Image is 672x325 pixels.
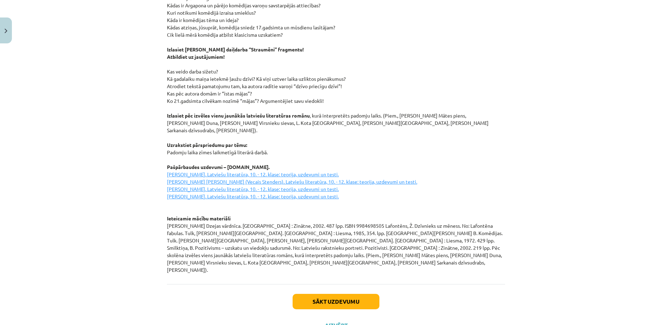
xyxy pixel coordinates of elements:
[167,142,247,148] strong: Uzrakstiet pārspriedumu par tēmu:
[167,171,417,199] u: [PERSON_NAME]. Latviešu literatūra, 10. - 12. klase: teorija, uzdevumi un testi. [PERSON_NAME] [P...
[293,294,379,309] button: Sākt uzdevumu
[167,215,231,221] strong: Ieteicamie mācību materiāli
[167,112,310,119] strong: Izlasiet pēc izvēles vienu jaunākās latviešu literatūras romānu
[167,46,304,52] strong: Izlasiet [PERSON_NAME] daiļdarba “Straumēni” fragmentu!
[167,164,269,170] strong: Pašpārbaudes uzdevumi – [DOMAIN_NAME].
[5,29,7,33] img: icon-close-lesson-0947bae3869378f0d4975bcd49f059093ad1ed9edebbc8119c70593378902aed.svg
[167,54,225,60] strong: Atbildiet uz jautājumiem!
